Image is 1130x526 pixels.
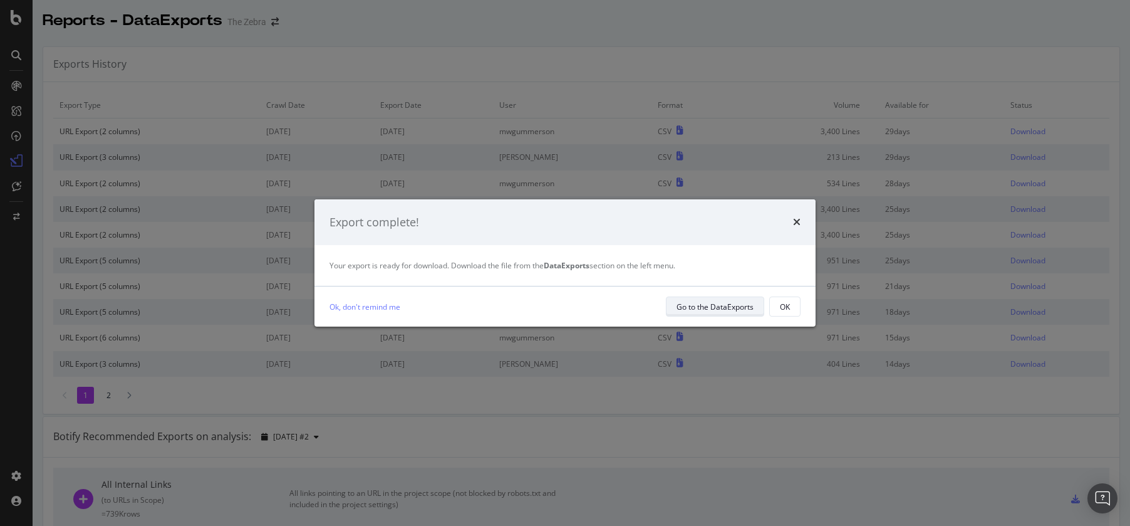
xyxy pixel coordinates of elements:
[544,260,589,271] strong: DataExports
[544,260,675,271] span: section on the left menu.
[793,214,801,231] div: times
[329,214,419,231] div: Export complete!
[329,260,801,271] div: Your export is ready for download. Download the file from the
[676,302,754,312] div: Go to the DataExports
[780,302,790,312] div: OK
[314,199,816,327] div: modal
[666,297,764,317] button: Go to the DataExports
[1087,483,1117,513] div: Open Intercom Messenger
[329,300,400,313] a: Ok, don't remind me
[769,297,801,317] button: OK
